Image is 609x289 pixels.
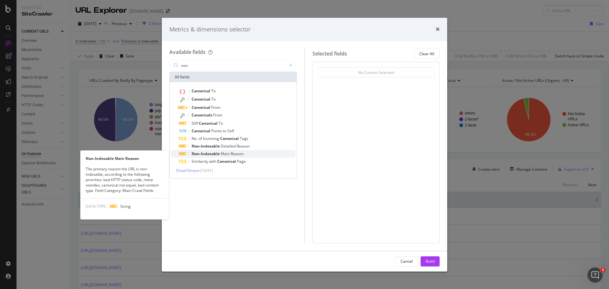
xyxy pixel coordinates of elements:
[221,143,237,149] span: Detailed
[395,256,418,266] button: Cancel
[170,72,297,82] div: All fields
[81,156,169,161] div: Non-Indexable Main Reason
[227,128,234,134] span: Self
[209,159,217,164] span: with
[211,105,220,110] span: From
[426,259,435,264] div: Build
[192,143,221,149] span: Non-Indexable
[312,50,347,57] div: Selected fields
[237,143,250,149] span: Reason
[169,49,206,56] div: Available fields
[211,88,216,94] span: To
[587,267,603,283] iframe: Intercom live chat
[240,136,248,141] span: Tags
[211,96,216,102] span: To
[401,259,413,264] div: Cancel
[162,18,447,272] div: modal
[436,25,440,34] div: times
[81,166,169,194] div: The primary reason the URL is non-indexable, according to the following priorities: bad HTTP stat...
[192,128,211,134] span: Canonical
[192,105,211,110] span: Canonical
[192,121,199,126] span: Diff
[237,159,246,164] span: Page
[200,168,213,173] span: ( 10 / 41 )
[192,96,211,102] span: Canonical
[219,121,223,126] span: To
[231,151,244,156] span: Reason
[192,112,213,118] span: Canonicals
[199,121,219,126] span: Canonical
[176,168,200,173] span: Show 10 more
[358,70,394,75] div: No Column Selected
[192,88,211,94] span: Canonical
[221,151,231,156] span: Main
[192,136,199,141] span: No.
[192,159,209,164] span: Similarity
[414,49,440,59] button: Clear All
[223,128,227,134] span: to
[213,112,222,118] span: From
[169,25,251,34] div: Metrics & dimensions selector
[419,51,434,56] div: Clear All
[600,267,606,273] span: 1
[192,151,221,156] span: Non-Indexable
[199,136,203,141] span: of
[220,136,240,141] span: Canonical
[217,159,237,164] span: Canonical
[203,136,220,141] span: Incoming
[211,128,223,134] span: Points
[421,256,440,266] button: Build
[180,61,286,70] input: Search by field name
